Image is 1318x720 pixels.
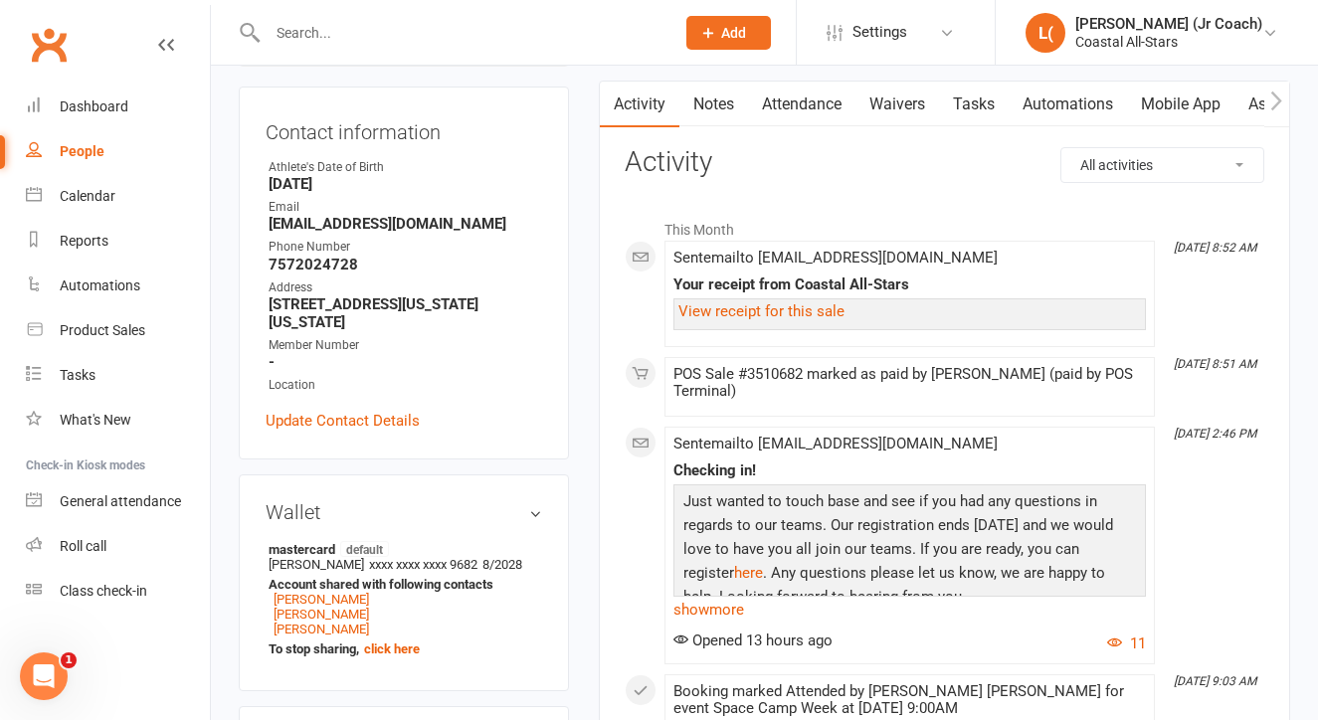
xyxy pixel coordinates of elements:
[1174,674,1256,688] i: [DATE] 9:03 AM
[26,479,210,524] a: General attendance kiosk mode
[269,336,542,355] div: Member Number
[625,209,1264,241] li: This Month
[1075,15,1262,33] div: [PERSON_NAME] (Jr Coach)
[269,198,542,217] div: Email
[60,188,115,204] div: Calendar
[852,10,907,55] span: Settings
[26,353,210,398] a: Tasks
[1026,13,1065,53] div: L(
[269,256,542,273] strong: 7572024728
[939,82,1009,127] a: Tasks
[721,25,746,41] span: Add
[26,129,210,174] a: People
[673,276,1146,293] div: Your receipt from Coastal All-Stars
[60,538,106,554] div: Roll call
[678,302,845,320] a: View receipt for this sale
[20,652,68,700] iframe: Intercom live chat
[269,376,542,395] div: Location
[26,398,210,443] a: What's New
[1075,33,1262,51] div: Coastal All-Stars
[60,412,131,428] div: What's New
[1174,357,1256,371] i: [DATE] 8:51 AM
[364,641,420,656] a: click here
[673,683,1146,717] div: Booking marked Attended by [PERSON_NAME] [PERSON_NAME] for event Space Camp Week at [DATE] 9:00AM
[26,85,210,129] a: Dashboard
[855,82,939,127] a: Waivers
[673,462,1146,479] div: Checking in!
[269,641,532,656] strong: To stop sharing,
[266,113,542,143] h3: Contact information
[269,238,542,257] div: Phone Number
[600,82,679,127] a: Activity
[266,538,542,659] li: [PERSON_NAME]
[1127,82,1234,127] a: Mobile App
[673,249,998,267] span: Sent email to [EMAIL_ADDRESS][DOMAIN_NAME]
[678,489,1141,614] p: Just wanted to touch base and see if you had any questions in regards to our teams. Our registrat...
[60,277,140,293] div: Automations
[60,98,128,114] div: Dashboard
[673,596,1146,624] a: show more
[673,435,998,452] span: Sent email to [EMAIL_ADDRESS][DOMAIN_NAME]
[673,366,1146,400] div: POS Sale #3510682 marked as paid by [PERSON_NAME] (paid by POS Terminal)
[26,524,210,569] a: Roll call
[60,493,181,509] div: General attendance
[269,158,542,177] div: Athlete's Date of Birth
[60,233,108,249] div: Reports
[60,143,104,159] div: People
[266,501,542,523] h3: Wallet
[274,607,369,622] a: [PERSON_NAME]
[1174,241,1256,255] i: [DATE] 8:52 AM
[269,215,542,233] strong: [EMAIL_ADDRESS][DOMAIN_NAME]
[26,569,210,614] a: Class kiosk mode
[1174,427,1256,441] i: [DATE] 2:46 PM
[1009,82,1127,127] a: Automations
[60,322,145,338] div: Product Sales
[734,564,763,582] a: here
[24,20,74,70] a: Clubworx
[1107,631,1146,655] button: 11
[673,631,833,649] span: Opened 13 hours ago
[266,409,420,433] a: Update Contact Details
[26,264,210,308] a: Automations
[748,82,855,127] a: Attendance
[679,82,748,127] a: Notes
[482,557,522,572] span: 8/2028
[686,16,771,50] button: Add
[269,577,532,592] strong: Account shared with following contacts
[274,622,369,636] a: [PERSON_NAME]
[269,295,542,331] strong: [STREET_ADDRESS][US_STATE][US_STATE]
[26,308,210,353] a: Product Sales
[269,175,542,193] strong: [DATE]
[269,278,542,297] div: Address
[340,541,389,557] span: default
[262,19,660,47] input: Search...
[60,367,95,383] div: Tasks
[26,219,210,264] a: Reports
[269,541,532,557] strong: mastercard
[269,353,542,371] strong: -
[625,147,1264,178] h3: Activity
[26,174,210,219] a: Calendar
[369,557,477,572] span: xxxx xxxx xxxx 9682
[61,652,77,668] span: 1
[60,583,147,599] div: Class check-in
[274,592,369,607] a: [PERSON_NAME]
